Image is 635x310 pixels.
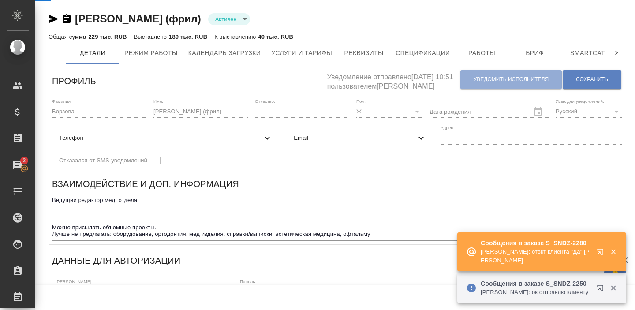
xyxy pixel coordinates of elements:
[56,280,93,284] label: [PERSON_NAME]:
[604,248,622,256] button: Закрыть
[52,254,180,268] h6: Данные для авторизации
[59,156,147,165] span: Отказался от SMS-уведомлений
[153,99,163,103] label: Имя:
[188,48,261,59] span: Календарь загрузки
[134,34,169,40] p: Выставлено
[240,280,256,284] label: Пароль:
[258,34,293,40] p: 40 тыс. RUB
[52,74,96,88] h6: Профиль
[49,14,59,24] button: Скопировать ссылку для ЯМессенджера
[567,48,609,59] span: Smartcat
[271,48,332,59] span: Услуги и тарифы
[481,239,591,247] p: Сообщения в заказе S_SNDZ-2280
[481,288,591,297] p: [PERSON_NAME]: ок отправлю клиенту
[604,284,622,292] button: Закрыть
[576,76,608,83] span: Сохранить
[52,128,280,148] div: Телефон
[169,34,207,40] p: 189 тыс. RUB
[52,99,72,103] label: Фамилия:
[208,13,250,25] div: Активен
[52,197,622,238] textarea: Ведущий редактор мед. отдела Можно присылать объемные проекты. Лучше не предлагать: оборудование,...
[213,15,239,23] button: Активен
[461,48,503,59] span: Работы
[214,34,258,40] p: К выставлению
[75,13,201,25] a: [PERSON_NAME] (фрил)
[481,247,591,265] p: [PERSON_NAME]: отвкт клиента "Да" [PERSON_NAME]
[255,99,275,103] label: Отчество:
[71,48,114,59] span: Детали
[591,279,613,300] button: Открыть в новой вкладке
[327,68,460,91] h5: Уведомление отправлено [DATE] 10:51 пользователем [PERSON_NAME]
[514,48,556,59] span: Бриф
[2,154,33,176] a: 2
[88,34,127,40] p: 229 тыс. RUB
[124,48,178,59] span: Режим работы
[556,99,604,103] label: Язык для уведомлений:
[49,34,88,40] p: Общая сумма
[441,126,454,130] label: Адрес:
[294,134,415,142] span: Email
[591,243,613,264] button: Открыть в новой вкладке
[61,14,72,24] button: Скопировать ссылку
[556,105,622,118] div: Русский
[396,48,450,59] span: Спецификации
[52,177,239,191] h6: Взаимодействие и доп. информация
[563,70,621,89] button: Сохранить
[17,156,31,165] span: 2
[356,99,366,103] label: Пол:
[287,128,433,148] div: Email
[356,105,422,118] div: Ж
[59,134,262,142] span: Телефон
[481,279,591,288] p: Сообщения в заказе S_SNDZ-2250
[343,48,385,59] span: Реквизиты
